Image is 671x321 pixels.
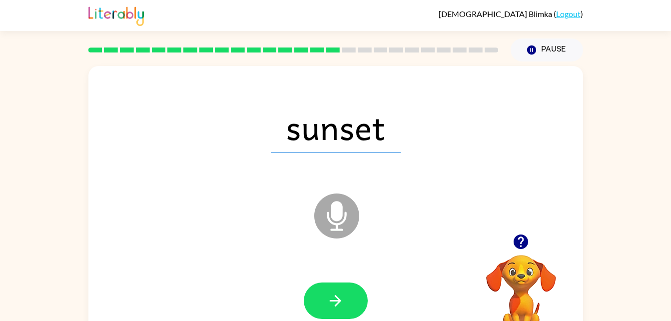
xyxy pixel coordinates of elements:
[556,9,581,18] a: Logout
[88,4,144,26] img: Literably
[271,101,401,153] span: sunset
[439,9,583,18] div: ( )
[511,38,583,61] button: Pause
[439,9,554,18] span: [DEMOGRAPHIC_DATA] Blimka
